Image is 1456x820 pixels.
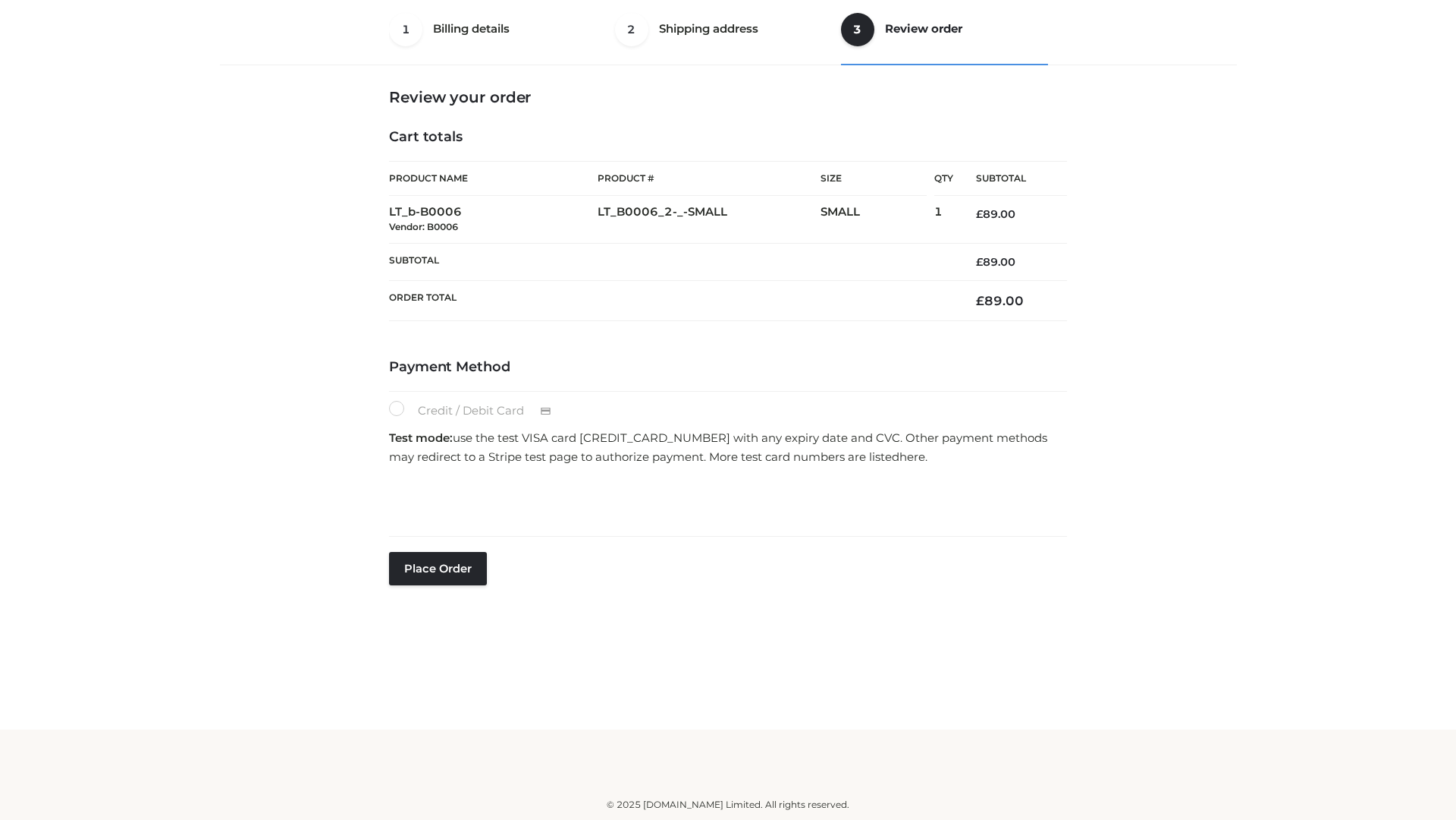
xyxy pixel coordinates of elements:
td: LT_b-B0006 [389,196,598,244]
bdi: 89.00 [976,255,1015,269]
td: LT_B0006_2-_-SMALL [598,196,821,244]
iframe: Secure payment input frame [386,471,1064,527]
button: Place order [389,552,487,585]
small: Vendor: B0006 [389,221,458,232]
h4: Cart totals [389,129,1067,146]
img: Credit / Debit Card [532,402,560,421]
span: £ [976,293,984,308]
th: Subtotal [953,162,1067,196]
label: Credit / Debit Card [389,401,567,421]
th: Size [821,162,927,196]
bdi: 89.00 [976,293,1024,308]
strong: Test mode: [389,430,453,445]
th: Order Total [389,281,953,321]
td: 1 [934,196,953,244]
span: £ [976,255,983,269]
span: £ [976,207,983,221]
th: Product # [598,161,821,196]
div: © 2025 [DOMAIN_NAME] Limited. All rights reserved. [225,797,1231,812]
bdi: 89.00 [976,207,1015,221]
th: Subtotal [389,243,953,280]
th: Product Name [389,161,598,196]
h4: Payment Method [389,359,1067,376]
th: Qty [934,161,953,196]
td: SMALL [821,196,934,244]
h3: Review your order [389,88,1067,106]
a: here [899,449,925,464]
p: use the test VISA card [CREDIT_CARD_NUMBER] with any expiry date and CVC. Other payment methods m... [389,428,1067,467]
